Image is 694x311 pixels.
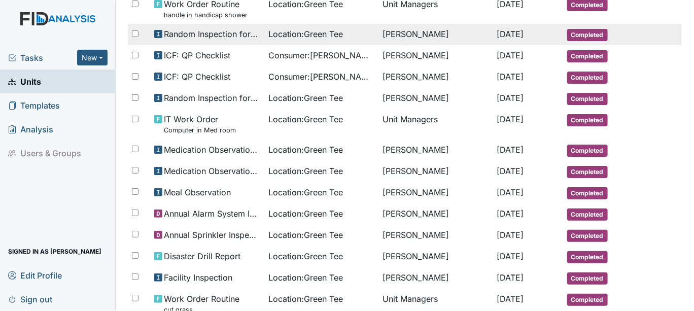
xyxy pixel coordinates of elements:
td: [PERSON_NAME] [378,45,493,66]
span: [DATE] [497,166,524,176]
span: Meal Observation [164,186,231,198]
span: Completed [567,272,608,285]
td: [PERSON_NAME] [378,140,493,161]
span: ICF: QP Checklist [164,49,231,61]
span: Disaster Drill Report [164,250,241,262]
span: Annual Alarm System Inspection [164,208,260,220]
small: handle in handicap shower [164,10,248,20]
span: Completed [567,230,608,242]
span: Location : Green Tee [268,229,343,241]
span: [DATE] [497,209,524,219]
span: Medication Observation Checklist [164,144,260,156]
span: Signed in as [PERSON_NAME] [8,244,101,259]
span: Consumer : [PERSON_NAME] [268,71,374,83]
td: Unit Managers [378,109,493,139]
span: Location : Green Tee [268,208,343,220]
td: [PERSON_NAME] [378,66,493,88]
span: Location : Green Tee [268,165,343,177]
td: [PERSON_NAME] [378,267,493,289]
span: Location : Green Tee [268,250,343,262]
span: [DATE] [497,230,524,240]
td: [PERSON_NAME] [378,88,493,109]
span: ICF: QP Checklist [164,71,231,83]
span: Location : Green Tee [268,28,343,40]
span: [DATE] [497,29,524,39]
span: Completed [567,187,608,199]
span: [DATE] [497,114,524,124]
span: Edit Profile [8,267,62,283]
span: Completed [567,50,608,62]
td: [PERSON_NAME] [378,246,493,267]
span: Completed [567,29,608,41]
span: Location : Green Tee [268,92,343,104]
td: [PERSON_NAME] [378,182,493,203]
td: [PERSON_NAME] [378,24,493,45]
span: [DATE] [497,145,524,155]
small: Computer in Med room [164,125,236,135]
span: Completed [567,72,608,84]
td: [PERSON_NAME] [378,161,493,182]
span: Completed [567,145,608,157]
span: Annual Sprinkler Inspection [164,229,260,241]
span: [DATE] [497,50,524,60]
span: [DATE] [497,72,524,82]
span: [DATE] [497,93,524,103]
span: Location : Green Tee [268,293,343,305]
span: Analysis [8,121,53,137]
span: Medication Observation Checklist [164,165,260,177]
span: Completed [567,294,608,306]
span: Random Inspection for Evening [164,28,260,40]
button: New [77,50,108,65]
span: Facility Inspection [164,271,233,284]
span: [DATE] [497,187,524,197]
span: [DATE] [497,251,524,261]
td: [PERSON_NAME] [378,203,493,225]
span: Location : Green Tee [268,186,343,198]
span: [DATE] [497,272,524,283]
span: [DATE] [497,294,524,304]
span: Completed [567,93,608,105]
span: Location : Green Tee [268,113,343,125]
span: Location : Green Tee [268,271,343,284]
span: Consumer : [PERSON_NAME] [268,49,374,61]
a: Tasks [8,52,77,64]
span: Sign out [8,291,52,307]
span: Completed [567,209,608,221]
span: Completed [567,114,608,126]
span: Location : Green Tee [268,144,343,156]
span: Random Inspection for Afternoon [164,92,260,104]
span: Completed [567,251,608,263]
span: Templates [8,97,60,113]
span: Units [8,74,41,89]
span: IT Work Order Computer in Med room [164,113,236,135]
td: [PERSON_NAME] [378,225,493,246]
span: Completed [567,166,608,178]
